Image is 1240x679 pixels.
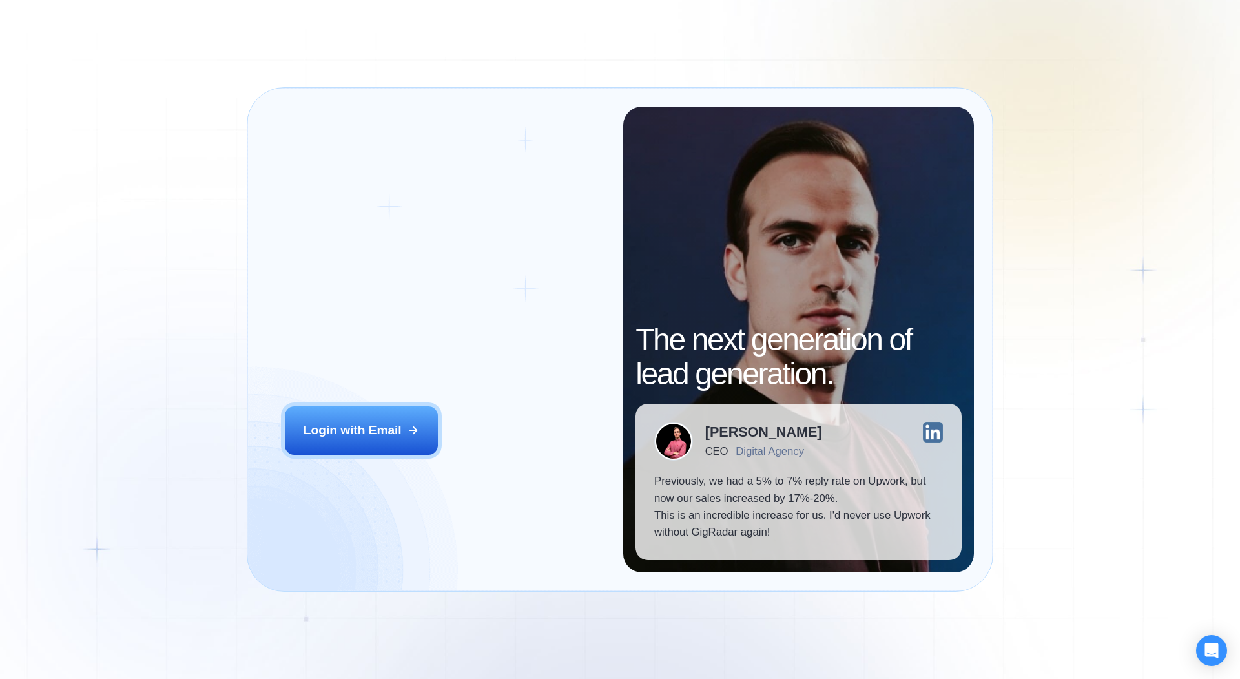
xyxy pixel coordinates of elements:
[1196,635,1227,666] div: Open Intercom Messenger
[705,445,728,457] div: CEO
[654,473,943,541] p: Previously, we had a 5% to 7% reply rate on Upwork, but now our sales increased by 17%-20%. This ...
[304,422,402,439] div: Login with Email
[705,425,822,439] div: [PERSON_NAME]
[285,406,439,454] button: Login with Email
[635,323,962,392] h2: The next generation of lead generation.
[736,445,804,457] div: Digital Agency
